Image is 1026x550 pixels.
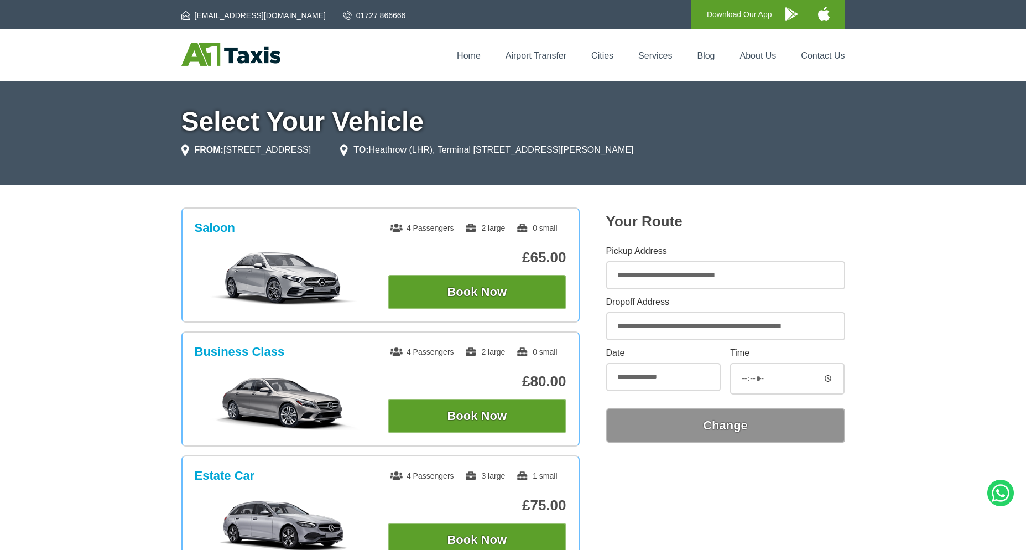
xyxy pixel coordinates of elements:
[606,298,845,307] label: Dropoff Address
[181,43,280,66] img: A1 Taxis St Albans LTD
[591,51,613,60] a: Cities
[516,471,557,480] span: 1 small
[195,469,255,483] h3: Estate Car
[606,408,845,443] button: Change
[353,145,368,154] strong: TO:
[465,471,505,480] span: 3 large
[195,145,223,154] strong: FROM:
[457,51,481,60] a: Home
[516,347,557,356] span: 0 small
[606,349,721,357] label: Date
[200,251,367,306] img: Saloon
[340,143,633,157] li: Heathrow (LHR), Terminal [STREET_ADDRESS][PERSON_NAME]
[785,7,798,21] img: A1 Taxis Android App
[181,143,311,157] li: [STREET_ADDRESS]
[818,7,830,21] img: A1 Taxis iPhone App
[707,8,772,22] p: Download Our App
[465,347,505,356] span: 2 large
[195,221,235,235] h3: Saloon
[606,247,845,256] label: Pickup Address
[801,51,845,60] a: Contact Us
[388,497,566,514] p: £75.00
[740,51,777,60] a: About Us
[465,224,505,232] span: 2 large
[388,399,566,433] button: Book Now
[516,224,557,232] span: 0 small
[195,345,285,359] h3: Business Class
[200,375,367,430] img: Business Class
[181,10,326,21] a: [EMAIL_ADDRESS][DOMAIN_NAME]
[638,51,672,60] a: Services
[390,471,454,480] span: 4 Passengers
[606,213,845,230] h2: Your Route
[506,51,566,60] a: Airport Transfer
[343,10,406,21] a: 01727 866666
[388,249,566,266] p: £65.00
[697,51,715,60] a: Blog
[390,347,454,356] span: 4 Passengers
[390,224,454,232] span: 4 Passengers
[730,349,845,357] label: Time
[388,275,566,309] button: Book Now
[388,373,566,390] p: £80.00
[181,108,845,135] h1: Select Your Vehicle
